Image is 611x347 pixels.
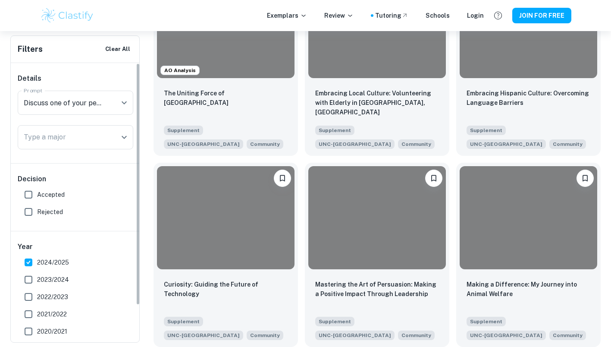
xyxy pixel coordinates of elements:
[467,126,506,135] span: Supplement
[164,331,243,340] span: UNC-[GEOGRAPHIC_DATA]
[553,140,583,148] span: Community
[315,331,395,340] span: UNC-[GEOGRAPHIC_DATA]
[305,163,449,347] a: Please log in to bookmark exemplarsMastering the Art of Persuasion: Making a Positive Impact Thro...
[315,317,354,326] span: Supplement
[18,43,43,55] h6: Filters
[512,8,571,23] button: JOIN FOR FREE
[161,66,199,74] span: AO Analysis
[549,139,586,149] span: Discuss one of your personal qualities and share a story, anecdote, or memory of how it helped yo...
[467,139,546,149] span: UNC-[GEOGRAPHIC_DATA]
[456,163,601,347] a: Please log in to bookmark exemplarsMaking a Difference: My Journey into Animal WelfareSupplementU...
[37,309,67,319] span: 2021/2022
[250,140,280,148] span: Community
[164,280,288,299] p: Curiosity: Guiding the Future of Technology
[37,258,69,267] span: 2024/2025
[401,140,431,148] span: Community
[37,207,63,217] span: Rejected
[154,163,298,347] a: Please log in to bookmark exemplarsCuriosity: Guiding the Future of TechnologySupplementUNC-[GEOG...
[467,317,506,326] span: Supplement
[247,139,283,149] span: Discuss one of your personal qualities and share a story, anecdote, or memory of how it helped yo...
[398,139,435,149] span: Discuss one of your personal qualities and share a story, anecdote, or memory of how it helped yo...
[315,126,354,135] span: Supplement
[401,331,431,339] span: Community
[426,11,450,20] a: Schools
[315,280,439,299] p: Mastering the Art of Persuasion: Making a Positive Impact Through Leadership
[267,11,307,20] p: Exemplars
[118,131,130,143] button: Open
[467,331,546,340] span: UNC-[GEOGRAPHIC_DATA]
[37,275,69,284] span: 2023/2024
[164,88,288,107] p: The Uniting Force of Lincoln Park
[425,170,442,187] button: Please log in to bookmark exemplars
[491,8,505,23] button: Help and Feedback
[40,7,95,24] img: Clastify logo
[553,331,583,339] span: Community
[18,174,133,184] h6: Decision
[467,11,484,20] a: Login
[375,11,408,20] a: Tutoring
[103,43,132,56] button: Clear All
[467,88,590,107] p: Embracing Hispanic Culture: Overcoming Language Barriers
[274,170,291,187] button: Please log in to bookmark exemplars
[18,73,133,84] h6: Details
[250,331,280,339] span: Community
[24,87,43,94] label: Prompt
[37,327,67,336] span: 2020/2021
[577,170,594,187] button: Please log in to bookmark exemplars
[324,11,354,20] p: Review
[467,280,590,299] p: Making a Difference: My Journey into Animal Welfare
[247,330,283,340] span: Discuss one of your personal qualities and share a story, anecdote, or memory of how it helped yo...
[37,292,68,302] span: 2022/2023
[164,317,203,326] span: Supplement
[164,126,203,135] span: Supplement
[398,330,435,340] span: Discuss one of your personal qualities and share a story, anecdote, or memory of how it helped yo...
[18,242,133,252] h6: Year
[315,139,395,149] span: UNC-[GEOGRAPHIC_DATA]
[118,97,130,109] button: Open
[164,139,243,149] span: UNC-[GEOGRAPHIC_DATA]
[549,330,586,340] span: Discuss one of your personal qualities and share a story, anecdote, or memory of how it helped yo...
[37,190,65,199] span: Accepted
[315,88,439,117] p: Embracing Local Culture: Volunteering with Elderly in Chongqing, China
